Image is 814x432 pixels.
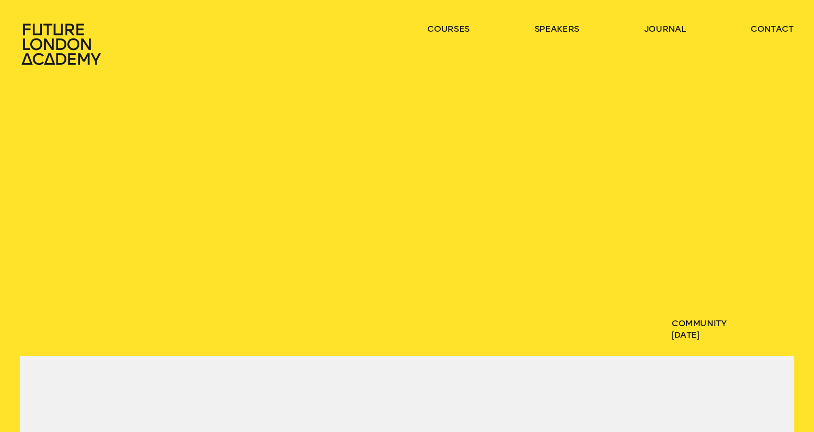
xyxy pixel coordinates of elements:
a: journal [644,23,686,35]
a: contact [750,23,794,35]
a: speakers [534,23,579,35]
a: community [672,318,727,329]
a: courses [427,23,470,35]
span: [DATE] [672,329,794,341]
